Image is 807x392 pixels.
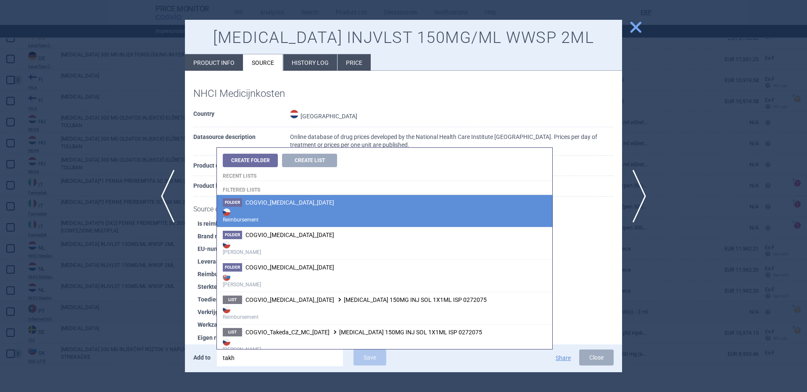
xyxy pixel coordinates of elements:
strong: EU-nummer : [198,243,237,255]
button: Eigen risico (2values) [198,331,260,345]
strong: Reimbursement [223,304,546,321]
li: Dit middel wordt volledig vergoed door uw zorgverzekeraar. [198,268,622,280]
strong: Is reimbursed : [198,217,242,230]
span: Folder [223,198,242,207]
span: Folder [223,231,242,239]
span: TAKHZYRO 150MG INJ SOL 1X1ML ISP 0272075 [245,296,487,303]
li: Nee [198,306,622,318]
strong: Werkzame stof : [198,318,245,331]
td: Online database of drug prices developed by the National Health Care Institute [GEOGRAPHIC_DATA].... [290,127,614,156]
button: Close [579,349,614,365]
strong: Toedieningsvorm : [198,293,252,306]
span: List [223,296,242,304]
img: CZ [223,338,230,346]
img: CZ [223,241,230,248]
li: History log [283,54,337,71]
span: Folder [223,263,242,272]
strong: Brand name : [198,230,238,243]
strong: Reimbursed note : [198,268,251,280]
th: Country [193,104,290,127]
h1: [MEDICAL_DATA] INJVLST 150MG/ML WWSP 2ML [193,28,614,48]
span: COGVIO_TAKHZYRO_05.09.2025 [245,199,334,206]
li: Source [243,54,283,71]
th: Datasource description [193,127,290,156]
strong: [PERSON_NAME] [223,239,546,256]
img: CZ [223,208,230,216]
strong: Verkrijgbaar buiten de apotheek : [198,306,292,318]
button: Share [556,355,571,361]
strong: [PERSON_NAME] [223,336,546,353]
strong: Sterkte : [198,280,225,293]
li: INJECTIEVLOEISTOF [198,293,622,306]
strong: Reimbursement [223,207,546,224]
button: Create Folder [223,154,278,167]
li: 150MG/ML [198,280,622,293]
h1: NHCI Medicijnkosten [193,88,614,100]
h4: Filtered lists [217,181,552,195]
button: Save [353,349,386,365]
th: Product link [193,176,290,197]
span: List [223,328,242,336]
li: Product info [185,54,243,71]
h4: Recent lists [217,167,552,181]
li: ORIFARM B.V. [198,255,622,268]
button: Create List [282,154,337,167]
img: Netherlands [290,110,298,118]
img: SK [223,273,230,281]
li: Price [338,54,371,71]
img: CZ [223,306,230,313]
strong: Eigen risico [198,334,229,341]
th: Product data accessed date [193,156,290,176]
li: LANADELUMAB [198,318,622,331]
strong: Leverancier : [198,255,237,268]
td: [GEOGRAPHIC_DATA] [290,104,614,127]
li: [MEDICAL_DATA] INJVLST 150MG/ML WWSP 2ML [198,230,622,243]
p: Add to [193,349,211,365]
span: COGVIO_TAKHZYRO_9.2.2022 [245,232,334,238]
h1: Source data [193,205,614,213]
li: yes [198,217,622,230]
strong: [PERSON_NAME] [223,272,546,288]
li: EU/1/18/1340/004 [198,243,622,255]
span: TAKHZYRO 150MG INJ SOL 1X1ML ISP 0272075 [245,329,482,336]
span: COGVIO_TAKHZYRO_9.2.2022 [245,264,334,271]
